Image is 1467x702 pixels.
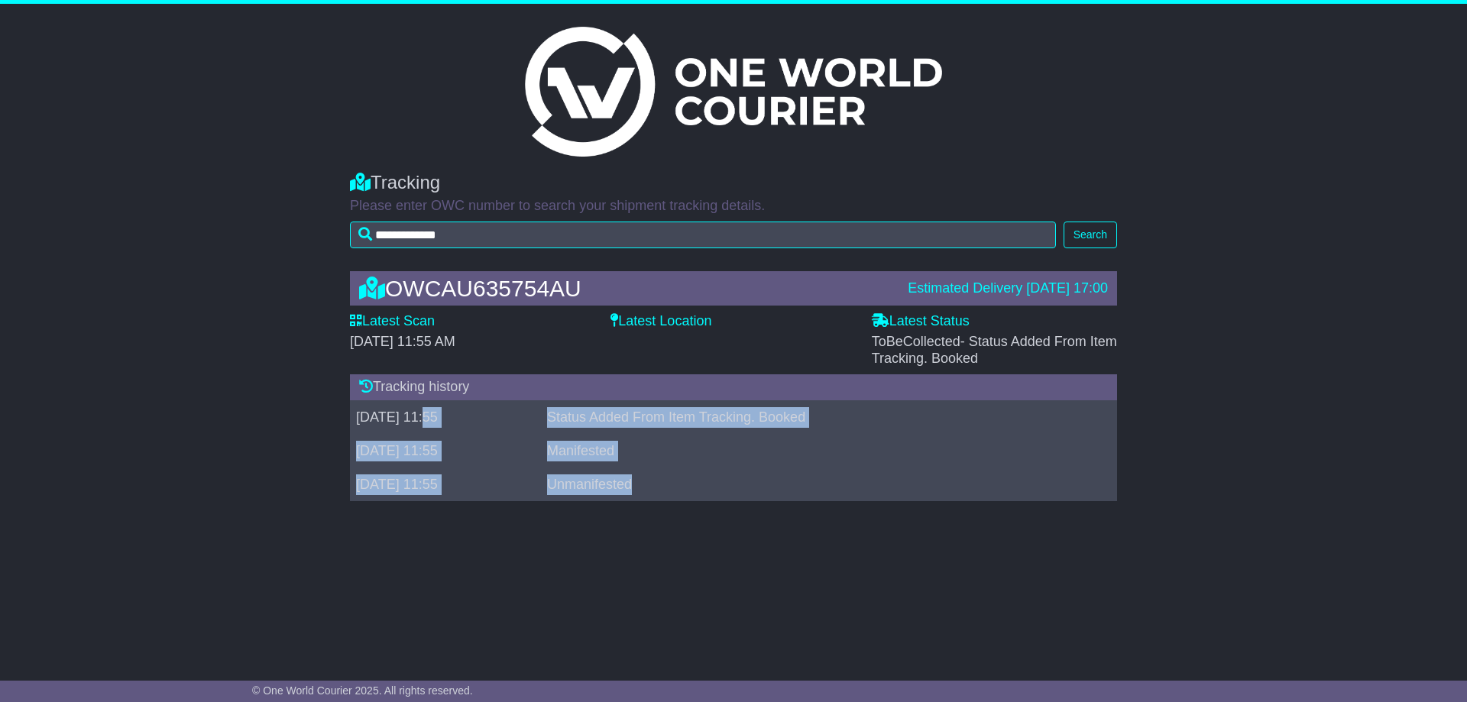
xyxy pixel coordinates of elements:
td: [DATE] 11:55 [350,434,541,467]
button: Search [1064,222,1117,248]
img: Light [525,27,942,157]
div: OWCAU635754AU [351,276,900,301]
label: Latest Scan [350,313,435,330]
td: Status Added From Item Tracking. Booked [541,400,1092,434]
span: ToBeCollected [872,334,1117,366]
td: [DATE] 11:55 [350,467,541,501]
p: Please enter OWC number to search your shipment tracking details. [350,198,1117,215]
td: Manifested [541,434,1092,467]
label: Latest Location [610,313,711,330]
label: Latest Status [872,313,970,330]
td: [DATE] 11:55 [350,400,541,434]
div: Tracking history [350,374,1117,400]
span: - Status Added From Item Tracking. Booked [872,334,1117,366]
div: Estimated Delivery [DATE] 17:00 [908,280,1108,297]
td: Unmanifested [541,467,1092,501]
span: [DATE] 11:55 AM [350,334,455,349]
span: © One World Courier 2025. All rights reserved. [252,684,473,697]
div: Tracking [350,172,1117,194]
